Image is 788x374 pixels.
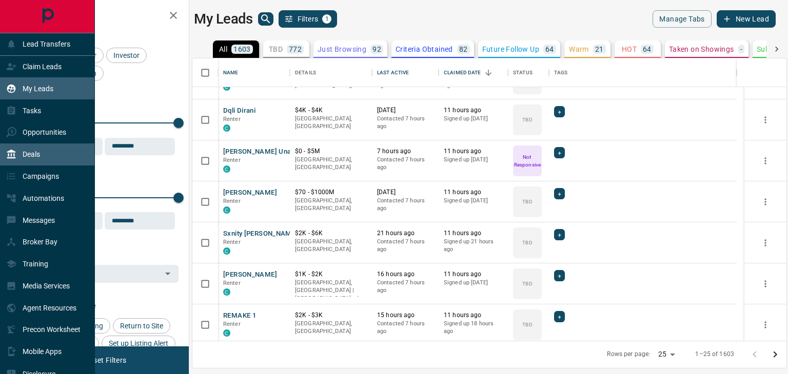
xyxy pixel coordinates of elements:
p: 11 hours ago [444,188,503,197]
p: Signed up [DATE] [444,115,503,123]
div: condos.ca [223,84,230,91]
button: New Lead [717,10,776,28]
p: 15 hours ago [377,311,434,320]
p: 92 [372,46,381,53]
button: more [758,235,773,251]
span: Renter [223,198,241,204]
button: more [758,317,773,333]
p: 21 hours ago [377,229,434,238]
button: more [758,112,773,128]
span: + [558,230,561,240]
p: Contacted 7 hours ago [377,238,434,254]
span: + [558,311,561,322]
div: condos.ca [223,288,230,296]
p: TBD [522,321,532,328]
p: 7 hours ago [377,147,434,156]
p: [GEOGRAPHIC_DATA], [GEOGRAPHIC_DATA] [295,156,367,172]
p: $1K - $2K [295,270,367,279]
div: Last Active [377,58,409,87]
p: Contacted 7 hours ago [377,197,434,213]
p: $2K - $6K [295,229,367,238]
span: Renter [223,116,241,122]
div: Details [290,58,372,87]
span: Renter [223,321,241,327]
p: Contacted 7 hours ago [377,156,434,172]
p: [GEOGRAPHIC_DATA], [GEOGRAPHIC_DATA] [295,197,367,213]
p: [DATE] [377,106,434,115]
span: Renter [223,280,241,286]
p: Just Browsing [318,46,366,53]
button: Manage Tabs [653,10,711,28]
p: TBD [269,46,283,53]
span: + [558,189,561,199]
p: 772 [289,46,302,53]
div: Name [218,58,290,87]
p: Signed up 18 hours ago [444,320,503,336]
div: Tags [549,58,737,87]
span: Investor [110,51,143,59]
p: 11 hours ago [444,270,503,279]
button: more [758,276,773,292]
div: condos.ca [223,206,230,214]
p: 11 hours ago [444,229,503,238]
div: Last Active [372,58,439,87]
div: Status [513,58,533,87]
p: [DATE] [377,188,434,197]
span: Renter [223,239,241,245]
p: Criteria Obtained [396,46,453,53]
div: Claimed Date [444,58,481,87]
div: + [554,229,565,240]
button: [PERSON_NAME] [223,270,277,280]
p: TBD [522,280,532,287]
button: REMAKE 1 [223,311,257,321]
div: + [554,188,565,199]
p: 64 [643,46,652,53]
p: Taken on Showings [669,46,734,53]
p: 11 hours ago [444,106,503,115]
p: Contacted 7 hours ago [377,279,434,295]
div: Return to Site [113,318,170,334]
button: more [758,194,773,210]
p: Contacted 7 hours ago [377,320,434,336]
span: Set up Listing Alert [105,339,172,347]
div: Name [223,58,239,87]
p: Contacted 7 hours ago [377,115,434,131]
p: Signed up 21 hours ago [444,238,503,254]
div: condos.ca [223,165,230,173]
span: + [558,107,561,117]
div: Set up Listing Alert [102,336,175,351]
p: $0 - $5M [295,147,367,156]
div: Claimed Date [439,58,508,87]
p: TBD [522,239,532,246]
button: search button [258,12,273,26]
p: Future Follow Up [482,46,539,53]
p: Warm [569,46,589,53]
p: Rows per page: [607,350,650,359]
p: - [740,46,742,53]
button: [PERSON_NAME] [223,188,277,198]
p: Signed up [DATE] [444,197,503,205]
p: 11 hours ago [444,147,503,156]
p: 1–25 of 1603 [695,350,734,359]
div: + [554,270,565,281]
div: + [554,147,565,158]
div: Details [295,58,316,87]
p: TBD [522,116,532,123]
button: Go to next page [765,344,785,365]
div: condos.ca [223,329,230,337]
div: condos.ca [223,124,230,132]
p: HOT [622,46,637,53]
span: + [558,148,561,158]
p: TBD [522,198,532,205]
div: + [554,106,565,117]
p: 11 hours ago [444,311,503,320]
div: + [554,311,565,322]
span: Return to Site [116,322,167,330]
span: + [558,271,561,281]
p: Not Responsive [514,153,541,169]
div: condos.ca [223,247,230,255]
p: [GEOGRAPHIC_DATA], [GEOGRAPHIC_DATA] [295,238,367,254]
p: $4K - $4K [295,106,367,115]
div: Investor [106,48,147,63]
button: Open [161,266,175,281]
